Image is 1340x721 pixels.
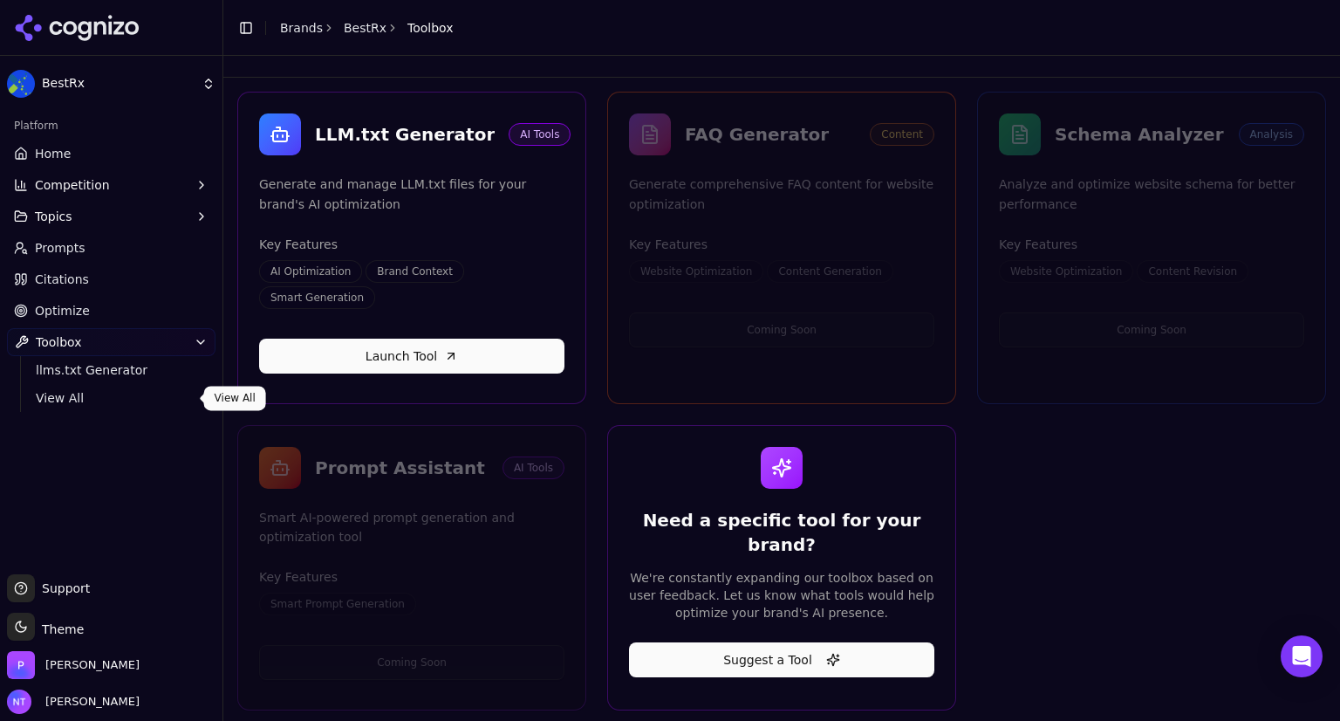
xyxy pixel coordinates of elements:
[259,339,564,374] a: Launch Tool
[36,389,188,407] span: View All
[407,19,454,37] span: Toolbox
[7,70,35,98] img: BestRx
[35,145,71,162] span: Home
[42,76,195,92] span: BestRx
[29,386,195,410] a: View All
[259,568,564,586] h4: Key Features
[45,657,140,673] span: Perrill
[259,260,362,283] span: AI Optimization
[1281,635,1323,677] div: Open Intercom Messenger
[280,19,454,37] nav: breadcrumb
[36,361,188,379] span: llms.txt Generator
[29,358,195,382] a: llms.txt Generator
[315,122,495,147] div: LLM.txt Generator
[315,456,489,480] div: Prompt Assistant
[259,593,416,615] span: Smart Prompt Generation
[35,176,110,194] span: Competition
[685,122,856,147] div: FAQ Generator
[1239,123,1304,146] span: Analysis
[259,508,564,548] div: Smart AI-powered prompt generation and optimization tool
[1137,260,1248,283] span: Content Revision
[7,112,215,140] div: Platform
[280,21,323,35] a: Brands
[7,328,215,356] button: Toolbox
[36,333,82,351] span: Toolbox
[259,286,375,309] span: Smart Generation
[7,651,140,679] button: Open organization switcher
[1055,122,1225,147] div: Schema Analyzer
[629,236,934,253] h4: Key Features
[366,260,464,283] span: Brand Context
[215,391,256,405] p: View All
[767,260,892,283] span: Content Generation
[35,239,85,257] span: Prompts
[7,297,215,325] a: Optimize
[7,651,35,679] img: Perrill
[999,236,1304,253] h4: Key Features
[629,175,934,215] div: Generate comprehensive FAQ content for website optimization
[35,622,84,636] span: Theme
[7,140,215,168] a: Home
[35,302,90,319] span: Optimize
[7,265,215,293] a: Citations
[7,690,31,714] img: Nate Tower
[509,123,571,146] span: AI Tools
[35,208,72,225] span: Topics
[259,175,571,215] div: Generate and manage LLM.txt files for your brand's AI optimization
[7,203,215,230] button: Topics
[999,175,1304,215] div: Analyze and optimize website schema for better performance
[629,569,934,621] div: We're constantly expanding our toolbox based on user feedback. Let us know what tools would help ...
[7,171,215,199] button: Competition
[629,642,934,677] button: Suggest a Tool
[259,236,564,253] h4: Key Features
[7,234,215,262] a: Prompts
[35,580,90,597] span: Support
[870,123,934,146] span: Content
[38,694,140,710] span: [PERSON_NAME]
[502,457,564,479] span: AI Tools
[35,271,89,288] span: Citations
[344,19,386,37] a: BestRx
[999,260,1133,283] span: Website Optimization
[629,260,763,283] span: Website Optimization
[7,690,140,714] button: Open user button
[629,508,934,557] div: Need a specific tool for your brand?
